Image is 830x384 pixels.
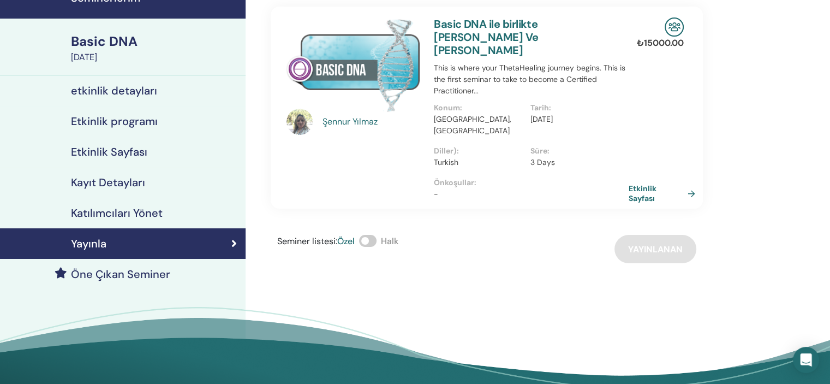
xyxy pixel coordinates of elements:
[337,235,355,247] span: Özel
[434,114,524,137] p: [GEOGRAPHIC_DATA], [GEOGRAPHIC_DATA]
[530,114,620,125] p: [DATE]
[629,184,700,203] a: Etkinlik Sayfası
[71,268,170,281] h4: Öne Çıkan Seminer
[71,115,158,128] h4: Etkinlik programı
[64,32,246,64] a: Basic DNA[DATE]
[434,188,627,200] p: -
[434,145,524,157] p: Diller) :
[434,157,524,168] p: Turkish
[434,177,627,188] p: Önkoşullar :
[434,62,627,97] p: This is where your ThetaHealing journey begins. This is the first seminar to take to become a Cer...
[434,102,524,114] p: Konum :
[793,347,819,373] div: Open Intercom Messenger
[71,176,145,189] h4: Kayıt Detayları
[665,17,684,37] img: In-Person Seminar
[71,206,163,220] h4: Katılımcıları Yönet
[530,157,620,168] p: 3 Days
[71,145,147,158] h4: Etkinlik Sayfası
[530,102,620,114] p: Tarih :
[71,51,239,64] div: [DATE]
[381,235,398,247] span: Halk
[323,115,423,128] a: Şennur Yılmaz
[71,32,239,51] div: Basic DNA
[71,237,106,250] h4: Yayınla
[71,84,157,97] h4: etkinlik detayları
[277,235,337,247] span: Seminer listesi :
[434,17,538,57] a: Basic DNA ile birlikte [PERSON_NAME] Ve [PERSON_NAME]
[286,109,313,135] img: default.jpg
[286,17,421,112] img: Basic DNA
[637,37,684,50] p: ₺ 15000.00
[530,145,620,157] p: Süre :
